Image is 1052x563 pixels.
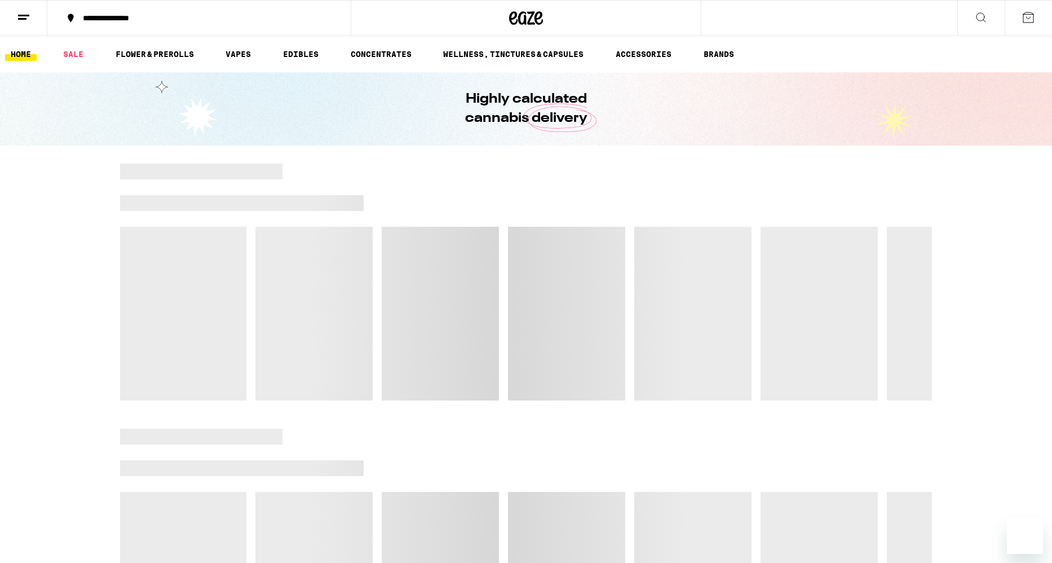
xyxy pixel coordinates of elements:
h1: Highly calculated cannabis delivery [433,90,619,128]
a: SALE [58,47,89,61]
a: BRANDS [698,47,740,61]
a: ACCESSORIES [610,47,677,61]
iframe: Button to launch messaging window [1007,518,1043,554]
a: VAPES [220,47,257,61]
a: CONCENTRATES [345,47,417,61]
a: WELLNESS, TINCTURES & CAPSULES [437,47,589,61]
a: EDIBLES [277,47,324,61]
a: FLOWER & PREROLLS [110,47,200,61]
a: HOME [5,47,37,61]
